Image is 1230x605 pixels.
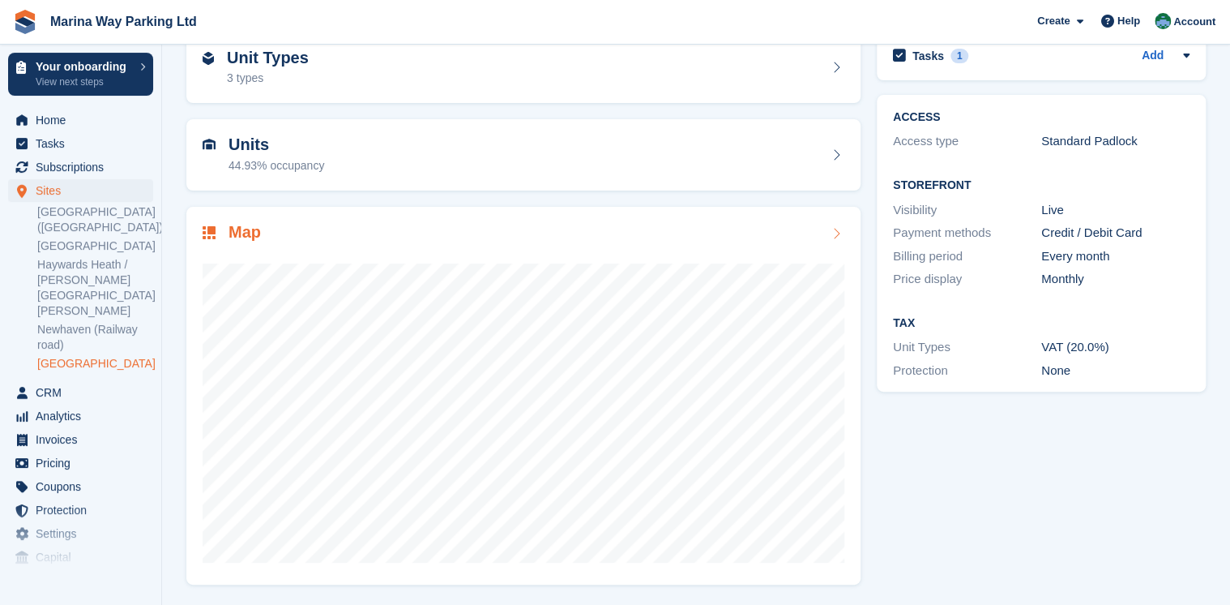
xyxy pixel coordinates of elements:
[228,135,324,154] h2: Units
[1155,13,1171,29] img: Paul Lewis
[1041,270,1189,289] div: Monthly
[37,356,153,371] a: [GEOGRAPHIC_DATA]
[228,223,261,242] h2: Map
[8,179,153,202] a: menu
[893,317,1189,330] h2: Tax
[8,522,153,545] a: menu
[8,546,153,569] a: menu
[1117,13,1140,29] span: Help
[893,201,1041,220] div: Visibility
[203,139,216,150] img: unit-icn-7be61d7bf1b0ce9d3e12c5938cc71ed9869f7b940bace4675aadf7bd6d80202e.svg
[186,119,861,191] a: Units 44.93% occupancy
[36,61,132,72] p: Your onboarding
[1041,201,1189,220] div: Live
[8,156,153,178] a: menu
[203,52,214,65] img: unit-type-icn-2b2737a686de81e16bb02015468b77c625bbabd49415b5ef34ead5e3b44a266d.svg
[36,381,133,404] span: CRM
[1041,362,1189,380] div: None
[893,132,1041,151] div: Access type
[36,546,133,569] span: Capital
[1142,47,1164,66] a: Add
[893,362,1041,380] div: Protection
[186,32,861,104] a: Unit Types 3 types
[1041,338,1189,357] div: VAT (20.0%)
[893,224,1041,242] div: Payment methods
[36,156,133,178] span: Subscriptions
[893,338,1041,357] div: Unit Types
[36,132,133,155] span: Tasks
[8,405,153,427] a: menu
[8,475,153,498] a: menu
[36,475,133,498] span: Coupons
[36,405,133,427] span: Analytics
[186,207,861,586] a: Map
[227,49,309,67] h2: Unit Types
[893,111,1189,124] h2: ACCESS
[893,247,1041,266] div: Billing period
[912,49,944,63] h2: Tasks
[36,452,133,474] span: Pricing
[36,499,133,521] span: Protection
[37,238,153,254] a: [GEOGRAPHIC_DATA]
[36,522,133,545] span: Settings
[8,381,153,404] a: menu
[203,226,216,239] img: map-icn-33ee37083ee616e46c38cad1a60f524a97daa1e2b2c8c0bc3eb3415660979fc1.svg
[1041,224,1189,242] div: Credit / Debit Card
[37,322,153,353] a: Newhaven (Railway road)
[893,179,1189,192] h2: Storefront
[37,257,153,319] a: Haywards Heath / [PERSON_NAME][GEOGRAPHIC_DATA][PERSON_NAME]
[36,428,133,451] span: Invoices
[8,499,153,521] a: menu
[36,109,133,131] span: Home
[44,8,203,35] a: Marina Way Parking Ltd
[37,204,153,235] a: [GEOGRAPHIC_DATA] ([GEOGRAPHIC_DATA])
[36,75,132,89] p: View next steps
[8,132,153,155] a: menu
[1041,132,1189,151] div: Standard Padlock
[1173,14,1215,30] span: Account
[950,49,969,63] div: 1
[8,452,153,474] a: menu
[8,53,153,96] a: Your onboarding View next steps
[8,428,153,451] a: menu
[893,270,1041,289] div: Price display
[36,179,133,202] span: Sites
[228,157,324,174] div: 44.93% occupancy
[13,10,37,34] img: stora-icon-8386f47178a22dfd0bd8f6a31ec36ba5ce8667c1dd55bd0f319d3a0aa187defe.svg
[1037,13,1070,29] span: Create
[8,109,153,131] a: menu
[1041,247,1189,266] div: Every month
[227,70,309,87] div: 3 types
